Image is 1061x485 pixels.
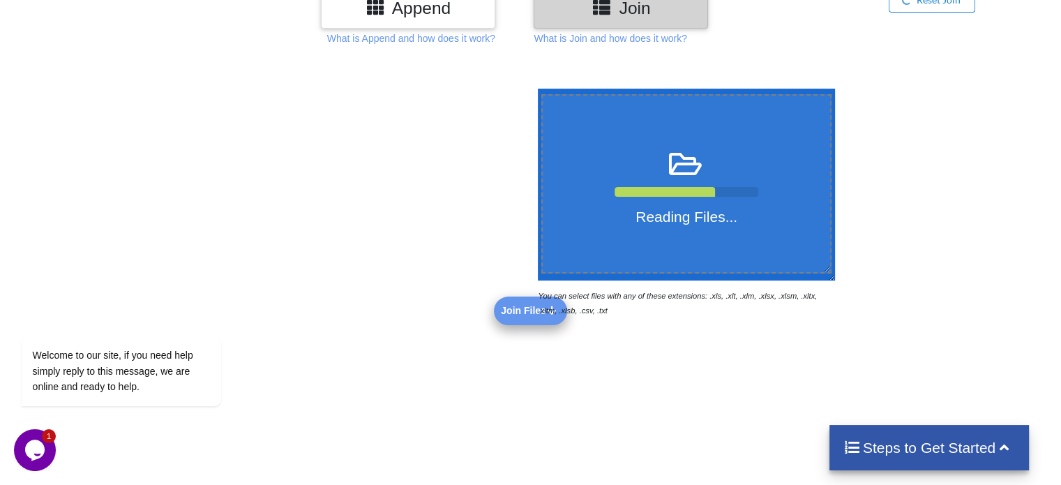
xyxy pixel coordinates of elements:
iframe: chat widget [14,429,59,471]
p: What is Join and how does it work? [534,31,686,45]
h4: Reading Files... [543,208,831,225]
h4: Steps to Get Started [843,439,1016,456]
p: What is Append and how does it work? [327,31,495,45]
iframe: chat widget [14,210,265,422]
i: You can select files with any of these extensions: .xls, .xlt, .xlm, .xlsx, .xlsm, .xltx, .xltm, ... [538,292,817,315]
